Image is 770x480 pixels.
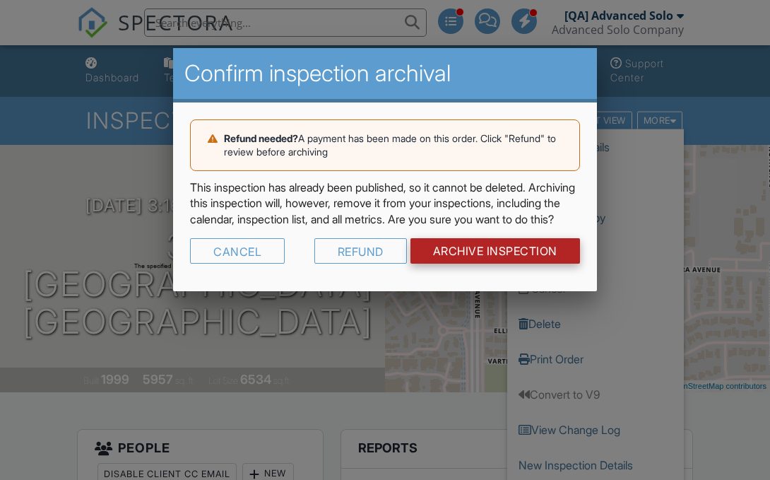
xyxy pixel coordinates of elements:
span: A payment has been made on this order. Click "Refund" to review before archiving [224,132,556,158]
div: Cancel [190,238,285,264]
div: Refund [314,238,407,264]
h2: Confirm inspection archival [184,59,586,88]
p: This inspection has already been published, so it cannot be deleted. Archiving this inspection wi... [190,180,580,227]
input: Archive Inspection [410,238,580,264]
strong: Refund needed? [224,132,298,144]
